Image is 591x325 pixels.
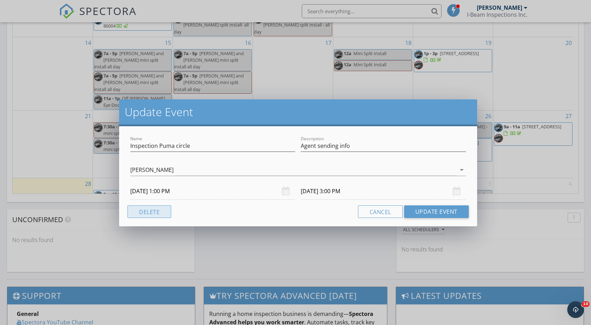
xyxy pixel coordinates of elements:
span: 10 [582,301,590,307]
i: arrow_drop_down [458,166,466,174]
div: [PERSON_NAME] [130,167,174,173]
button: Cancel [358,205,403,218]
iframe: Intercom live chat [567,301,584,318]
input: Select date [130,183,295,200]
h2: Update Event [125,105,471,119]
button: Delete [127,205,171,218]
input: Select date [301,183,466,200]
button: Update Event [404,205,469,218]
